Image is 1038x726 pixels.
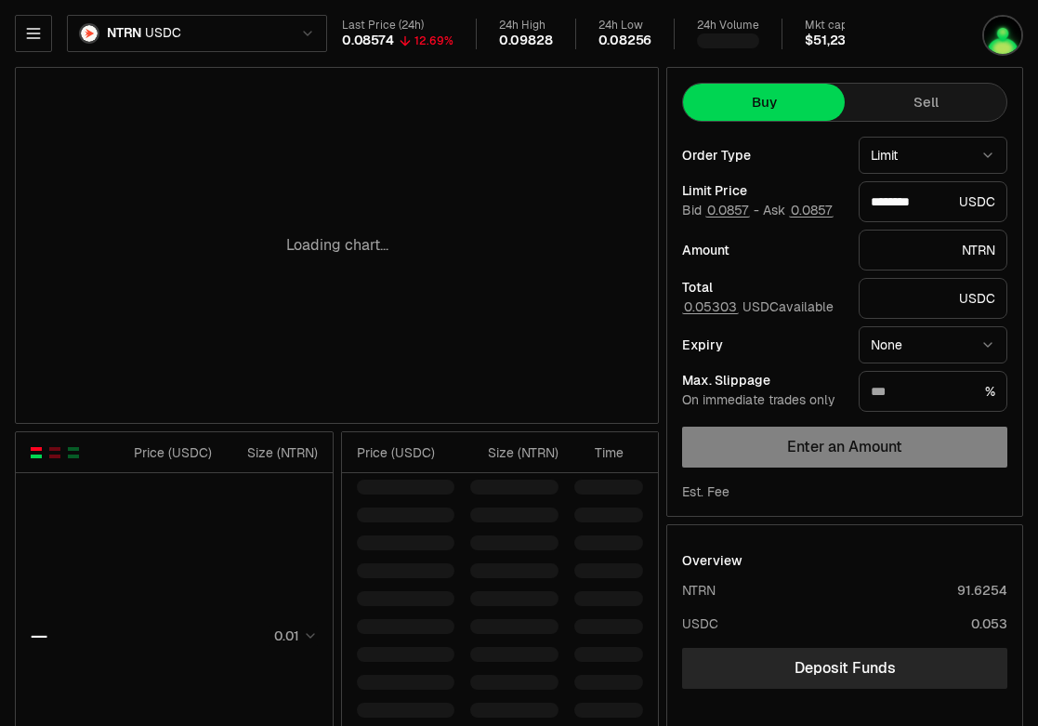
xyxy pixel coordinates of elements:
button: Sell [845,84,1006,121]
img: NFT [984,17,1021,54]
div: Last Price (24h) [342,19,453,33]
div: USDC [859,278,1007,319]
div: 24h Volume [697,19,759,33]
div: 91.6254 [957,581,1007,600]
div: Size ( NTRN ) [228,443,318,462]
div: NTRN [859,230,1007,271]
span: Ask [763,203,834,219]
button: None [859,326,1007,363]
div: Price ( USDC ) [123,443,213,462]
div: 0.053 [971,614,1007,633]
div: USDC [682,614,718,633]
div: 0.08574 [342,33,394,49]
div: On immediate trades only [682,392,844,409]
span: NTRN [107,25,141,42]
div: 24h High [499,19,553,33]
div: Time [574,443,624,462]
button: 0.05303 [682,299,739,314]
button: Limit [859,137,1007,174]
div: Limit Price [682,184,844,197]
div: 0.08256 [598,33,652,49]
span: USDC available [682,298,834,315]
div: NTRN [682,581,716,600]
div: Total [682,281,844,294]
button: Show Sell Orders Only [47,445,62,460]
div: 12.69% [414,33,453,48]
div: Price ( USDC ) [357,443,454,462]
span: USDC [145,25,180,42]
div: USDC [859,181,1007,222]
button: Buy [683,84,845,121]
div: Size ( NTRN ) [470,443,558,462]
div: Est. Fee [682,482,729,501]
div: Order Type [682,149,844,162]
div: % [859,371,1007,412]
div: Overview [682,551,742,570]
div: Mkt cap [805,19,911,33]
button: 0.0857 [705,203,750,218]
span: Bid - [682,203,759,219]
div: — [31,623,47,649]
div: 24h Low [598,19,652,33]
button: 0.01 [269,625,318,647]
div: Max. Slippage [682,374,844,387]
div: Amount [682,244,844,257]
div: $51,236,202 USD [805,33,911,49]
p: Loading chart... [286,234,388,257]
button: Show Buy Orders Only [66,445,81,460]
img: NTRN Logo [81,25,98,42]
button: Show Buy and Sell Orders [29,445,44,460]
a: Deposit Funds [682,648,1007,689]
div: Expiry [682,338,844,351]
button: 0.0857 [789,203,834,218]
div: 0.09828 [499,33,553,49]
